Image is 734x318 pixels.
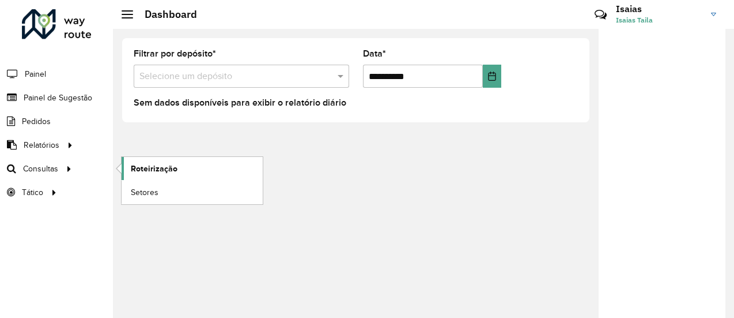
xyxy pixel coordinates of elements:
a: Setores [122,181,263,204]
span: Isaias Taila [616,15,702,25]
label: Data [363,47,386,61]
span: Roteirização [131,163,177,175]
a: Roteirização [122,157,263,180]
span: Setores [131,186,158,199]
span: Painel [25,68,46,80]
label: Filtrar por depósito [134,47,216,61]
h3: Isaias [616,3,702,14]
label: Sem dados disponíveis para exibir o relatório diário [134,96,346,110]
a: Contato Rápido [588,2,613,27]
span: Relatórios [24,139,59,151]
h2: Dashboard [133,8,197,21]
span: Pedidos [22,115,51,128]
button: Choose Date [483,65,501,88]
span: Tático [22,186,43,199]
span: Painel de Sugestão [24,92,92,104]
span: Consultas [23,163,58,175]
